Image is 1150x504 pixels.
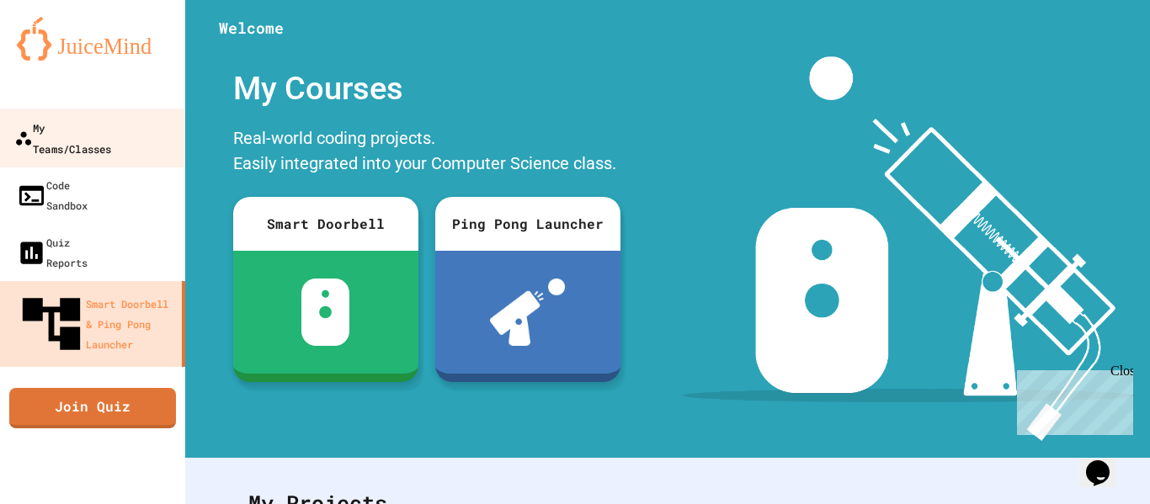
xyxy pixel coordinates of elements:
div: My Courses [225,56,629,121]
img: banner-image-my-projects.png [683,56,1134,441]
div: Chat with us now!Close [7,7,116,107]
div: Smart Doorbell & Ping Pong Launcher [17,289,175,358]
div: Code Sandbox [17,175,88,215]
div: Ping Pong Launcher [435,197,620,251]
img: ppl-with-ball.png [490,279,565,346]
div: Quiz Reports [17,232,88,273]
div: Real-world coding projects. Easily integrated into your Computer Science class. [225,121,629,184]
div: Smart Doorbell [233,197,418,251]
iframe: chat widget [1079,437,1133,487]
img: sdb-white.svg [301,279,349,346]
img: logo-orange.svg [17,17,168,61]
a: Join Quiz [9,388,176,428]
div: My Teams/Classes [14,117,111,158]
iframe: chat widget [1010,363,1133,435]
